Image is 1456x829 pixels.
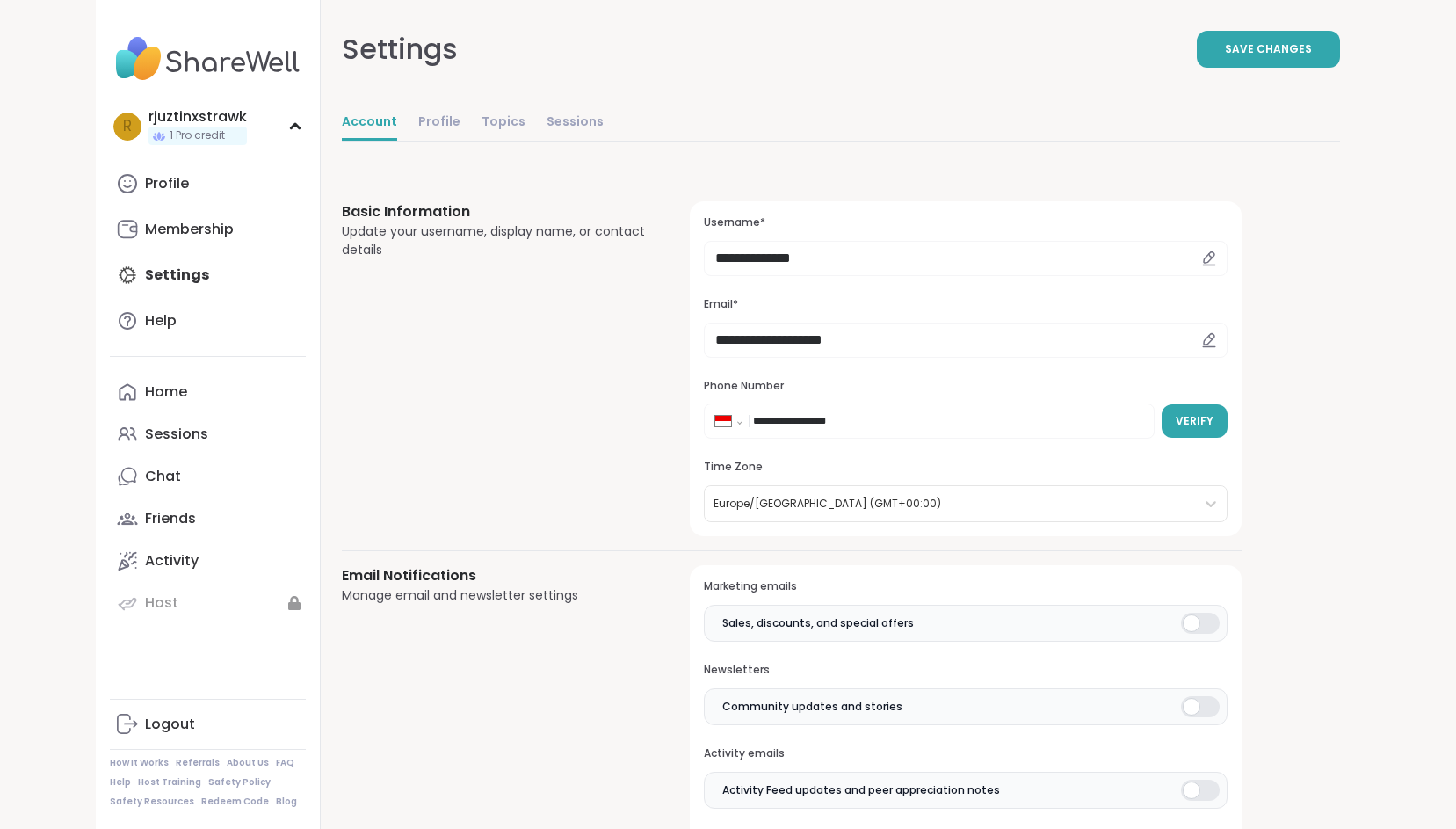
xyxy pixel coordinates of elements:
[110,163,306,205] a: Profile
[110,776,131,789] a: Help
[110,498,306,540] a: Friends
[418,105,460,141] a: Profile
[176,757,220,769] a: Referrals
[145,593,178,613] div: Host
[227,757,269,769] a: About Us
[704,663,1227,678] h3: Newsletters
[148,107,247,127] div: rjuztinxstrawk
[547,105,604,141] a: Sessions
[342,586,648,605] div: Manage email and newsletter settings
[482,105,525,141] a: Topics
[110,582,306,624] a: Host
[110,371,306,413] a: Home
[110,455,306,498] a: Chat
[201,796,269,808] a: Redeem Code
[170,128,225,143] span: 1 Pro credit
[208,776,271,789] a: Safety Policy
[1225,41,1312,57] span: Save Changes
[342,28,458,70] div: Settings
[342,201,648,222] h3: Basic Information
[704,297,1227,312] h3: Email*
[110,208,306,251] a: Membership
[110,796,194,808] a: Safety Resources
[342,565,648,586] h3: Email Notifications
[704,579,1227,594] h3: Marketing emails
[110,413,306,455] a: Sessions
[110,757,169,769] a: How It Works
[110,540,306,582] a: Activity
[1162,404,1228,438] button: Verify
[110,28,306,90] img: ShareWell Nav Logo
[123,115,132,138] span: r
[145,551,199,571] div: Activity
[145,425,208,444] div: Sessions
[722,699,902,715] span: Community updates and stories
[342,222,648,259] div: Update your username, display name, or contact details
[138,776,201,789] a: Host Training
[1197,31,1340,68] button: Save Changes
[704,746,1227,761] h3: Activity emails
[145,715,195,734] div: Logout
[276,757,294,769] a: FAQ
[276,796,297,808] a: Blog
[704,460,1227,475] h3: Time Zone
[145,174,189,193] div: Profile
[1176,413,1213,429] span: Verify
[145,311,177,331] div: Help
[704,215,1227,230] h3: Username*
[110,300,306,342] a: Help
[110,703,306,745] a: Logout
[704,379,1227,394] h3: Phone Number
[145,509,196,528] div: Friends
[145,382,187,402] div: Home
[145,220,234,239] div: Membership
[342,105,397,141] a: Account
[145,467,181,486] div: Chat
[722,615,914,631] span: Sales, discounts, and special offers
[722,782,1000,798] span: Activity Feed updates and peer appreciation notes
